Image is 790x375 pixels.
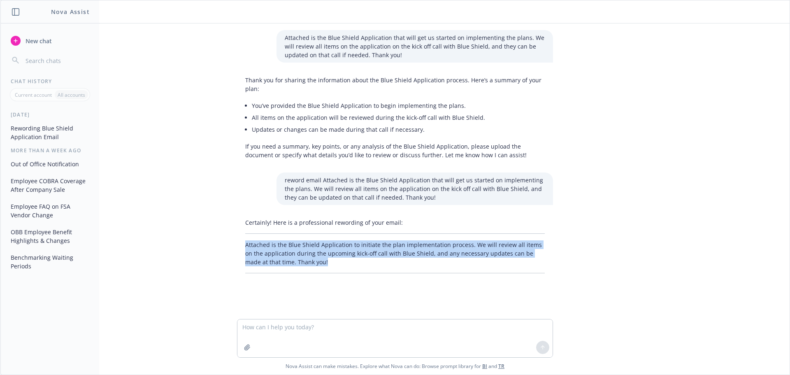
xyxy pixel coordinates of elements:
[252,112,545,123] li: All items on the application will be reviewed during the kick-off call with Blue Shield.
[15,91,52,98] p: Current account
[285,33,545,59] p: Attached is the Blue Shield Application that will get us started on implementing the plans. We wi...
[245,142,545,159] p: If you need a summary, key points, or any analysis of the Blue Shield Application, please upload ...
[24,37,52,45] span: New chat
[7,174,93,196] button: Employee COBRA Coverage After Company Sale
[51,7,90,16] h1: Nova Assist
[245,76,545,93] p: Thank you for sharing the information about the Blue Shield Application process. Here’s a summary...
[7,200,93,222] button: Employee FAQ on FSA Vendor Change
[7,157,93,171] button: Out of Office Notification
[7,33,93,48] button: New chat
[1,78,99,85] div: Chat History
[252,100,545,112] li: You’ve provided the Blue Shield Application to begin implementing the plans.
[245,240,545,266] p: Attached is the Blue Shield Application to initiate the plan implementation process. We will revi...
[285,176,545,202] p: reword email Attached is the Blue Shield Application that will get us started on implementing the...
[252,123,545,135] li: Updates or changes can be made during that call if necessary.
[1,111,99,118] div: [DATE]
[7,121,93,144] button: Rewording Blue Shield Application Email
[58,91,85,98] p: All accounts
[498,363,504,370] a: TR
[7,251,93,273] button: Benchmarking Waiting Periods
[7,225,93,247] button: OBB Employee Benefit Highlights & Changes
[482,363,487,370] a: BI
[4,358,786,375] span: Nova Assist can make mistakes. Explore what Nova can do: Browse prompt library for and
[1,147,99,154] div: More than a week ago
[24,55,89,66] input: Search chats
[245,218,545,227] p: Certainly! Here is a professional rewording of your email:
